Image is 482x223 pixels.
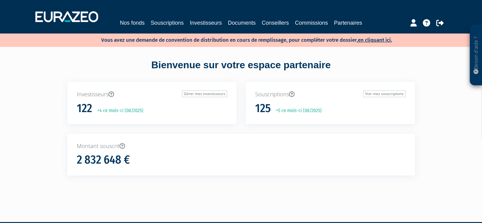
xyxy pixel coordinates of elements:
p: Investisseurs [77,90,227,98]
p: Besoin d'aide ? [473,28,480,83]
a: Gérer mes investisseurs [182,90,227,97]
h1: 125 [255,102,271,115]
a: Partenaires [334,19,362,27]
h1: 122 [77,102,92,115]
a: Investisseurs [190,19,222,27]
a: Nos fonds [120,19,145,27]
p: Vous avez une demande de convention de distribution en cours de remplissage, pour compléter votre... [84,35,392,44]
a: Voir mes souscriptions [363,90,405,97]
p: +5 ce mois-ci (08/2025) [272,107,322,114]
p: Souscriptions [255,90,405,98]
div: Bienvenue sur votre espace partenaire [63,58,420,82]
a: Commissions [295,19,328,27]
a: Conseillers [262,19,289,27]
a: Souscriptions [151,19,184,27]
a: Documents [228,19,255,27]
img: 1732889491-logotype_eurazeo_blanc_rvb.png [35,11,98,22]
h1: 2 832 648 € [77,154,130,166]
p: Montant souscrit [77,142,405,150]
p: +4 ce mois-ci (08/2025) [93,107,143,114]
a: en cliquant ici. [358,37,392,43]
